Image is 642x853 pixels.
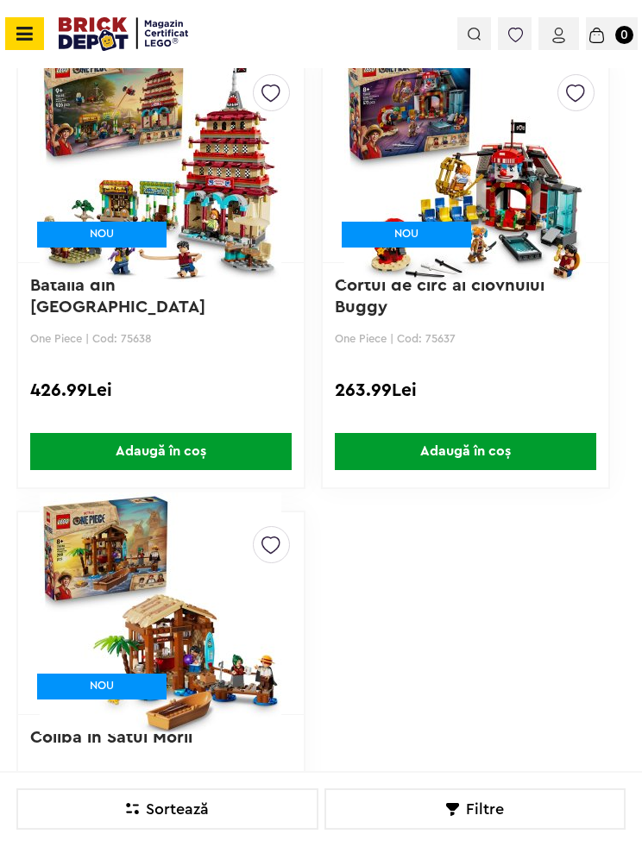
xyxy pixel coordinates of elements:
[30,379,292,411] div: 426.99Lei
[335,277,550,316] a: Cortul de circ al clovnului Buggy
[323,433,608,470] a: Adaugă în coș
[30,729,192,746] a: Coliba în Satul Morii
[31,492,291,734] img: Coliba în Satul Morii
[37,222,167,248] div: NOU
[16,788,318,830] div: Sortează
[342,222,471,248] div: NOU
[336,41,595,282] img: Cortul de circ al clovnului Buggy
[30,433,292,470] span: Adaugă în coș
[31,41,291,282] img: Batalia din Parcul Arlong
[615,26,633,44] small: 0
[30,332,292,345] p: One Piece | Cod: 75638
[18,433,304,470] a: Adaugă în coș
[335,332,596,345] p: One Piece | Cod: 75637
[30,277,205,337] a: Batalia din [GEOGRAPHIC_DATA][PERSON_NAME]
[335,433,596,470] span: Adaugă în coș
[335,379,596,411] div: 263.99Lei
[324,788,626,830] div: Filtre
[37,674,167,699] div: NOU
